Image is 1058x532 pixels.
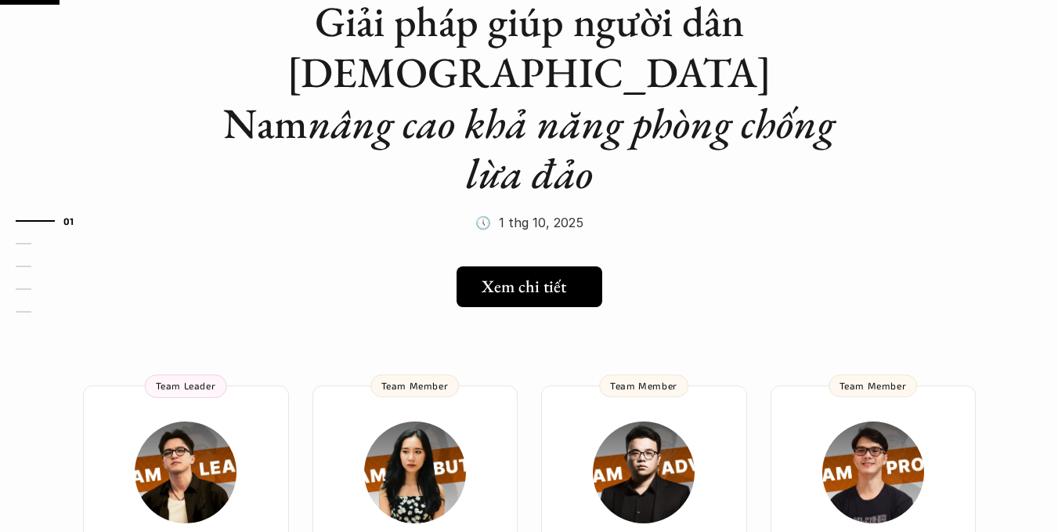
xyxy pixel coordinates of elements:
h5: Xem chi tiết [482,276,566,296]
p: 🕔 1 thg 10, 2025 [475,211,583,234]
p: Team Member [840,380,907,391]
em: nâng cao khả năng phòng chống lừa đảo [308,96,844,201]
a: Xem chi tiết [457,266,602,307]
p: Team Leader [156,380,216,391]
strong: 01 [63,215,74,226]
a: 01 [16,212,90,230]
p: Team Member [610,380,677,391]
p: Team Member [381,380,449,391]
